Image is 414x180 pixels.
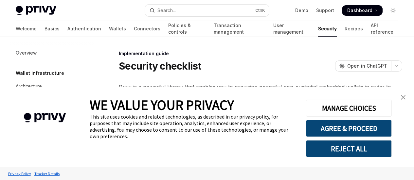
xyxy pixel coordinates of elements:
a: Connectors [134,21,160,37]
a: Wallets [109,21,126,37]
a: Dashboard [342,5,383,16]
a: API reference [371,21,398,37]
a: Policies & controls [168,21,206,37]
a: Recipes [345,21,363,37]
div: Overview [16,49,37,57]
img: light logo [16,6,56,15]
span: Dashboard [347,7,372,14]
span: WE VALUE YOUR PRIVACY [90,96,234,113]
div: Architecture [16,82,42,90]
div: This site uses cookies and related technologies, as described in our privacy policy, for purposes... [90,113,296,139]
a: Support [316,7,334,14]
h1: Security checklist [119,60,201,72]
a: Security [318,21,337,37]
img: company logo [10,104,80,132]
a: Tracker Details [33,168,61,179]
button: MANAGE CHOICES [306,100,392,117]
button: Open in ChatGPT [335,60,391,72]
button: Toggle dark mode [388,5,398,16]
a: Transaction management [214,21,266,37]
a: Architecture [10,80,94,92]
a: Privacy Policy [7,168,33,179]
button: REJECT ALL [306,140,392,157]
a: User management [273,21,310,37]
a: Welcome [16,21,37,37]
a: Demo [295,7,308,14]
h5: Wallet infrastructure [16,69,64,77]
div: Search... [157,7,176,14]
div: Implementation guide [119,50,402,57]
button: AGREE & PROCEED [306,120,392,137]
button: Open search [145,5,269,16]
span: Ctrl K [255,8,265,13]
a: close banner [397,91,410,104]
a: Basics [45,21,60,37]
span: Open in ChatGPT [347,63,387,69]
span: Privy is a powerful library that enables you to provision powerful non-custodial embedded wallets... [119,82,402,119]
img: close banner [401,95,405,100]
a: Authentication [67,21,101,37]
a: Overview [10,47,94,59]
